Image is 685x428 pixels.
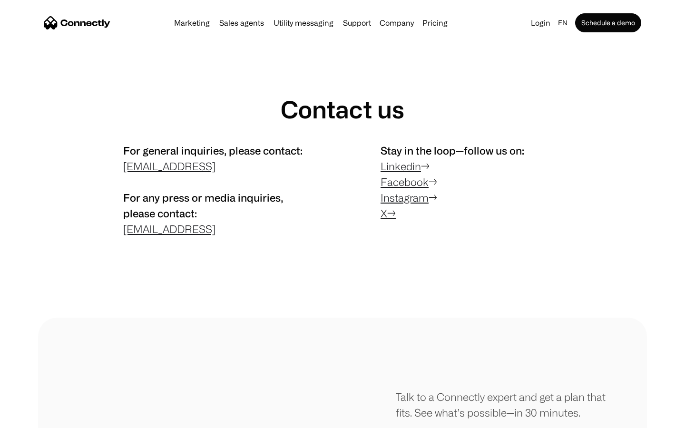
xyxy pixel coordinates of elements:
a: Schedule a demo [575,13,641,32]
span: For any press or media inquiries, please contact: [123,192,283,219]
div: Company [380,16,414,29]
span: Stay in the loop—follow us on: [381,145,524,156]
a: Support [339,19,375,27]
a: Utility messaging [270,19,337,27]
a: [EMAIL_ADDRESS] [123,160,215,172]
a: Linkedin [381,160,421,172]
span: For general inquiries, please contact: [123,145,303,156]
p: → → → [381,143,562,221]
a: Sales agents [215,19,268,27]
a: Login [527,16,554,29]
a: [EMAIL_ADDRESS] [123,223,215,235]
div: en [558,16,568,29]
a: Facebook [381,176,429,188]
ul: Language list [19,411,57,425]
aside: Language selected: English [10,410,57,425]
a: Marketing [170,19,214,27]
div: Talk to a Connectly expert and get a plan that fits. See what’s possible—in 30 minutes. [396,389,609,420]
a: → [387,207,396,219]
a: X [381,207,387,219]
a: Pricing [419,19,451,27]
a: Instagram [381,192,429,204]
h1: Contact us [281,95,404,124]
